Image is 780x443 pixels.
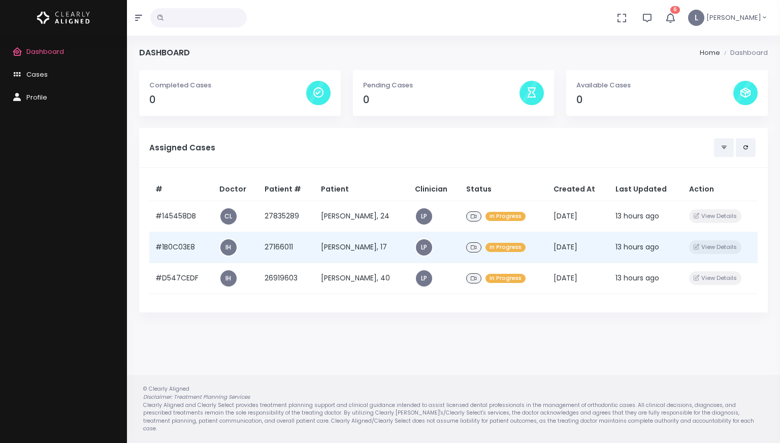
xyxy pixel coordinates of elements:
h4: 0 [576,94,733,106]
span: 6 [670,6,680,14]
span: 13 hours ago [615,211,659,221]
p: Pending Cases [363,80,520,90]
th: Created At [547,178,609,201]
td: [PERSON_NAME], 24 [315,201,409,232]
th: Patient # [258,178,315,201]
button: View Details [689,240,741,254]
a: CL [220,208,237,225]
a: LP [416,270,432,287]
td: 26919603 [258,263,315,294]
button: View Details [689,271,741,285]
td: 27166011 [258,232,315,263]
td: 27835289 [258,201,315,232]
li: Dashboard [720,48,768,58]
span: [DATE] [554,211,577,221]
th: Action [683,178,758,201]
h4: Dashboard [139,48,190,57]
p: Available Cases [576,80,733,90]
span: Profile [26,92,47,102]
th: Clinician [409,178,461,201]
a: IH [220,270,237,287]
span: L [688,10,704,26]
td: #1B0C03E8 [149,232,213,263]
span: In Progress [485,243,526,252]
span: In Progress [485,274,526,283]
h4: 0 [149,94,306,106]
h5: Assigned Cases [149,143,714,152]
a: LP [416,208,432,225]
p: Completed Cases [149,80,306,90]
span: 13 hours ago [615,242,659,252]
td: #D547CEDF [149,263,213,294]
img: Logo Horizontal [37,7,90,28]
th: # [149,178,213,201]
span: Dashboard [26,47,64,56]
td: [PERSON_NAME], 17 [315,232,409,263]
a: LP [416,239,432,256]
a: IH [220,239,237,256]
li: Home [700,48,720,58]
span: 13 hours ago [615,273,659,283]
span: Cases [26,70,48,79]
div: © Clearly Aligned Clearly Aligned and Clearly Select provides treatment planning support and clin... [133,385,774,433]
th: Patient [315,178,409,201]
th: Doctor [213,178,258,201]
span: [DATE] [554,273,577,283]
th: Status [460,178,547,201]
span: In Progress [485,212,526,221]
em: Disclaimer: Treatment Planning Services [143,393,250,401]
span: [DATE] [554,242,577,252]
span: [PERSON_NAME] [706,13,761,23]
td: #145458DB [149,201,213,232]
button: View Details [689,209,741,223]
td: [PERSON_NAME], 40 [315,263,409,294]
th: Last Updated [609,178,682,201]
h4: 0 [363,94,520,106]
